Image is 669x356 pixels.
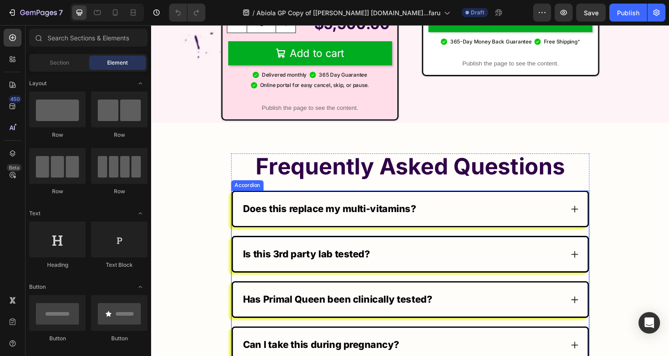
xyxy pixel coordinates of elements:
div: Accordion [85,162,115,170]
span: Abiola GP Copy of [[PERSON_NAME]] [DOMAIN_NAME]...faru [256,8,440,17]
p: Has Primal Queen been clinically tested? [95,278,292,292]
div: Beta [7,164,22,171]
strong: Frequently Asked Questions [109,133,430,161]
span: Toggle open [133,206,148,221]
div: Publish [617,8,639,17]
div: 450 [9,96,22,103]
div: Heading [29,261,86,269]
button: Save [576,4,606,22]
input: Search Sections & Elements [29,29,148,47]
p: Does this replace my multi-vitamins? [95,183,275,198]
span: Toggle open [133,280,148,294]
span: Button [29,283,46,291]
div: Row [29,187,86,195]
iframe: Design area [151,25,669,356]
sup: + [443,13,445,18]
span: Save [584,9,599,17]
div: Row [91,187,148,195]
button: Publish [609,4,647,22]
span: Element [107,59,128,67]
p: Publish the page to see the content. [74,81,256,91]
span: Section [50,59,69,67]
p: 365 Day Guarantee [174,47,224,56]
div: Row [91,131,148,139]
div: Row [29,131,86,139]
span: Draft [471,9,484,17]
button: 7 [4,4,67,22]
p: 365-Day Money Back Guarantee [310,13,395,22]
div: Undo/Redo [169,4,205,22]
p: Online portal for easy cancel, skip, or pause. [113,58,226,67]
span: Layout [29,79,47,87]
div: Button [29,334,86,343]
p: 7 [59,7,63,18]
div: Open Intercom Messenger [639,312,660,334]
p: Can I take this during pregnancy? [95,325,258,339]
p: Free Shipping [408,13,445,22]
div: Button [91,334,148,343]
span: Toggle open [133,76,148,91]
div: Text Block [91,261,148,269]
span: / [252,8,255,17]
p: Is this 3rd party lab tested? [95,230,227,245]
p: Publish the page to see the content. [282,35,464,44]
span: Text [29,209,40,217]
